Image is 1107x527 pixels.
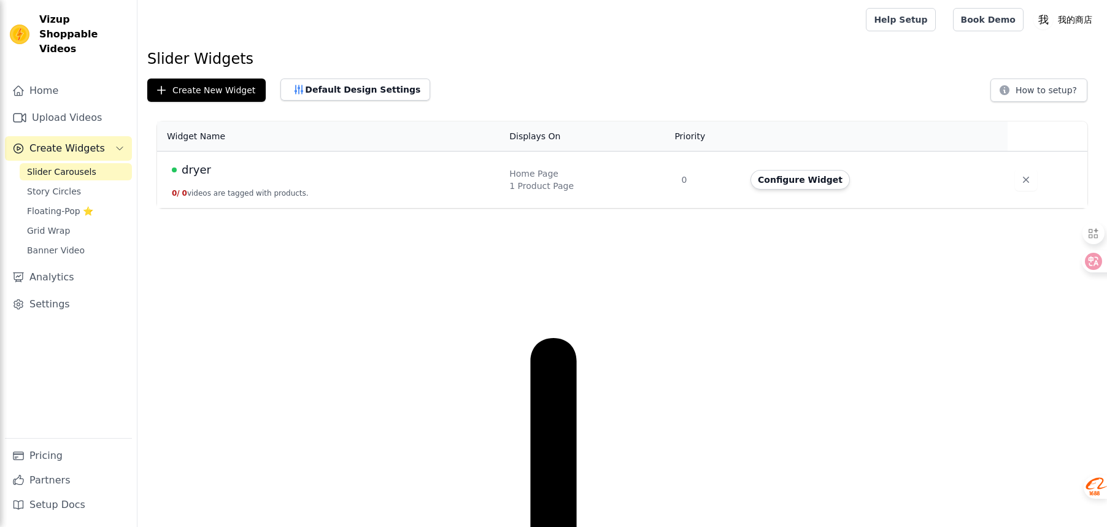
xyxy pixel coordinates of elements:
[750,170,850,190] button: Configure Widget
[5,136,132,161] button: Create Widgets
[509,180,666,192] div: 1 Product Page
[280,79,430,101] button: Default Design Settings
[990,79,1087,102] button: How to setup?
[20,163,132,180] a: Slider Carousels
[5,468,132,493] a: Partners
[172,189,180,198] span: 0 /
[172,167,177,172] span: Live Published
[20,222,132,239] a: Grid Wrap
[27,166,96,178] span: Slider Carousels
[502,121,674,152] th: Displays On
[1038,13,1049,26] text: 我
[27,244,85,256] span: Banner Video
[5,106,132,130] a: Upload Videos
[20,202,132,220] a: Floating-Pop ⭐
[29,141,105,156] span: Create Widgets
[27,185,81,198] span: Story Circles
[1033,9,1097,31] button: 我 我的商店
[5,79,132,103] a: Home
[182,161,211,179] span: dryer
[10,25,29,44] img: Vizup
[20,183,132,200] a: Story Circles
[509,167,666,180] div: Home Page
[27,225,70,237] span: Grid Wrap
[27,205,93,217] span: Floating-Pop ⭐
[157,121,502,152] th: Widget Name
[172,188,309,198] button: 0/ 0videos are tagged with products.
[953,8,1024,31] a: Book Demo
[1053,9,1097,31] p: 我的商店
[866,8,935,31] a: Help Setup
[5,444,132,468] a: Pricing
[182,189,187,198] span: 0
[39,12,127,56] span: Vizup Shoppable Videos
[147,79,266,102] button: Create New Widget
[5,493,132,517] a: Setup Docs
[674,152,743,209] td: 0
[5,292,132,317] a: Settings
[5,265,132,290] a: Analytics
[674,121,743,152] th: Priority
[20,242,132,259] a: Banner Video
[1015,169,1037,191] button: Delete widget
[147,49,1097,69] h1: Slider Widgets
[990,87,1087,99] a: How to setup?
